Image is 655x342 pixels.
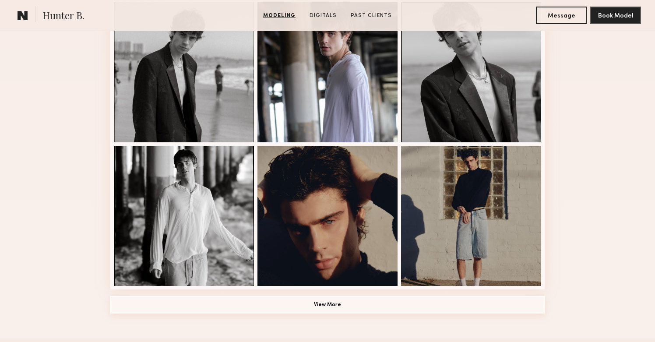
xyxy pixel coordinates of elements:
[347,12,395,20] a: Past Clients
[536,7,587,24] button: Message
[590,11,641,19] a: Book Model
[42,9,85,24] span: Hunter B.
[306,12,340,20] a: Digitals
[590,7,641,24] button: Book Model
[110,296,545,314] button: View More
[260,12,299,20] a: Modeling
